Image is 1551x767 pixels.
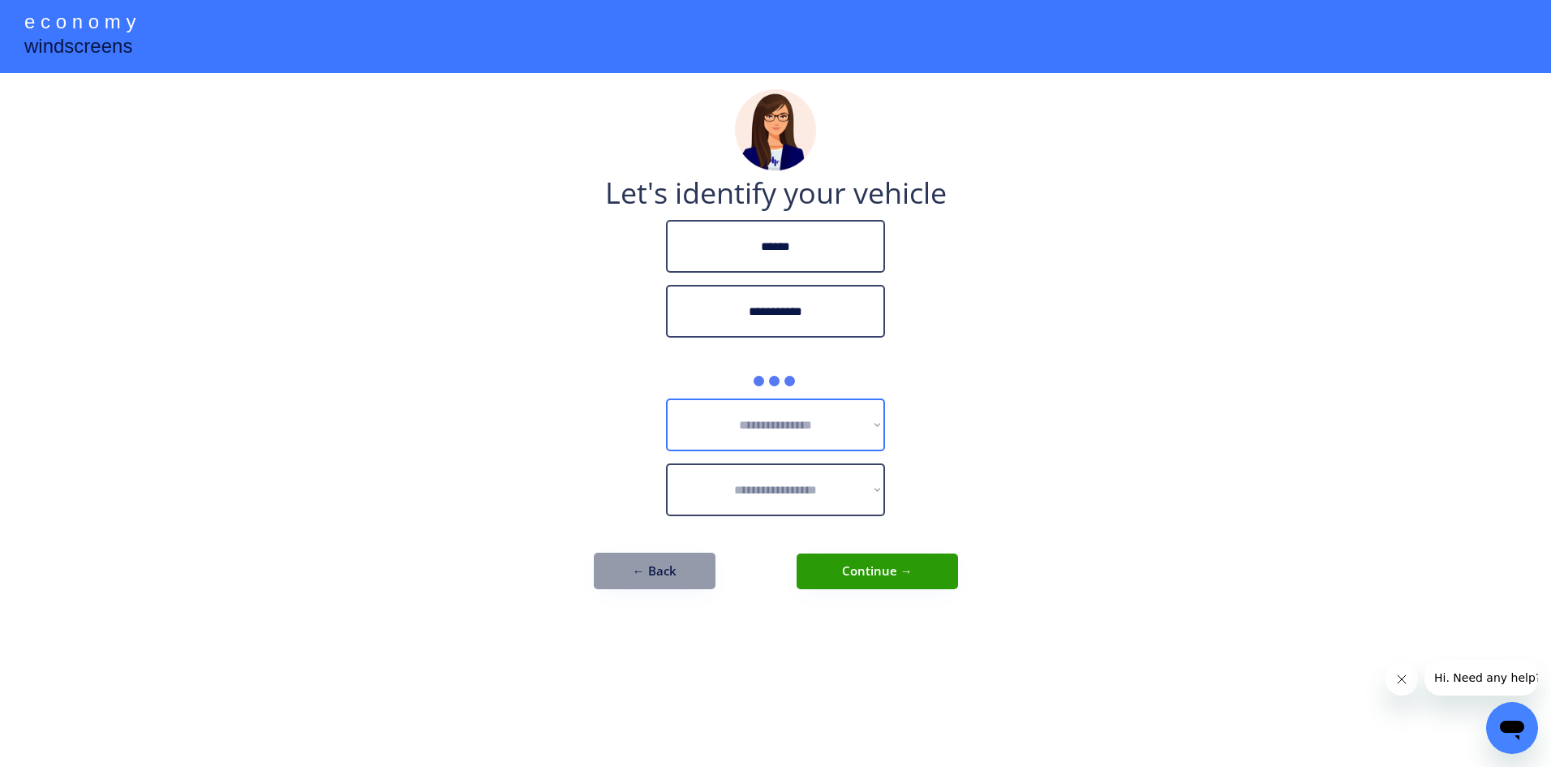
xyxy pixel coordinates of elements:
iframe: Close message [1386,663,1418,696]
button: ← Back [594,553,715,589]
iframe: Message from company [1424,660,1538,696]
iframe: Button to launch messaging window [1486,702,1538,754]
img: madeline.png [735,89,816,170]
button: Continue → [797,554,958,589]
span: Hi. Need any help? [10,11,117,24]
div: windscreens [24,32,132,64]
div: Let's identify your vehicle [605,179,947,208]
div: e c o n o m y [24,8,135,39]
